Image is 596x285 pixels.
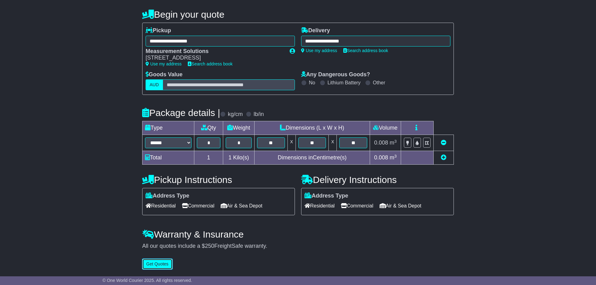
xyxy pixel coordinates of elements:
span: © One World Courier 2025. All rights reserved. [102,278,192,283]
label: No [309,80,315,86]
td: 1 [194,151,223,165]
sup: 3 [394,154,397,158]
a: Use my address [146,61,182,66]
label: Other [373,80,385,86]
td: x [287,135,296,151]
span: Commercial [182,201,214,211]
div: All our quotes include a $ FreightSafe warranty. [142,243,454,250]
td: Weight [223,121,255,135]
span: m [390,154,397,161]
td: Dimensions in Centimetre(s) [254,151,370,165]
span: Residential [146,201,176,211]
span: m [390,140,397,146]
div: Measurement Solutions [146,48,283,55]
td: Type [142,121,194,135]
td: x [329,135,337,151]
label: Pickup [146,27,171,34]
a: Search address book [188,61,233,66]
h4: Package details | [142,108,220,118]
span: 0.008 [374,154,388,161]
span: 250 [205,243,214,249]
a: Use my address [301,48,337,53]
label: Lithium Battery [327,80,361,86]
span: Air & Sea Depot [380,201,422,211]
span: 1 [228,154,232,161]
div: [STREET_ADDRESS] [146,55,283,61]
h4: Pickup Instructions [142,175,295,185]
h4: Begin your quote [142,9,454,20]
label: Any Dangerous Goods? [301,71,370,78]
button: Get Quotes [142,259,173,269]
label: Address Type [305,193,348,199]
td: Qty [194,121,223,135]
td: Total [142,151,194,165]
label: AUD [146,79,163,90]
td: Dimensions (L x W x H) [254,121,370,135]
span: Air & Sea Depot [221,201,263,211]
label: kg/cm [228,111,243,118]
td: Kilo(s) [223,151,255,165]
label: Goods Value [146,71,183,78]
span: Residential [305,201,335,211]
label: Delivery [301,27,330,34]
a: Search address book [343,48,388,53]
span: Commercial [341,201,373,211]
a: Add new item [441,154,446,161]
label: lb/in [254,111,264,118]
h4: Warranty & Insurance [142,229,454,239]
label: Address Type [146,193,189,199]
a: Remove this item [441,140,446,146]
sup: 3 [394,139,397,144]
span: 0.008 [374,140,388,146]
h4: Delivery Instructions [301,175,454,185]
td: Volume [370,121,401,135]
